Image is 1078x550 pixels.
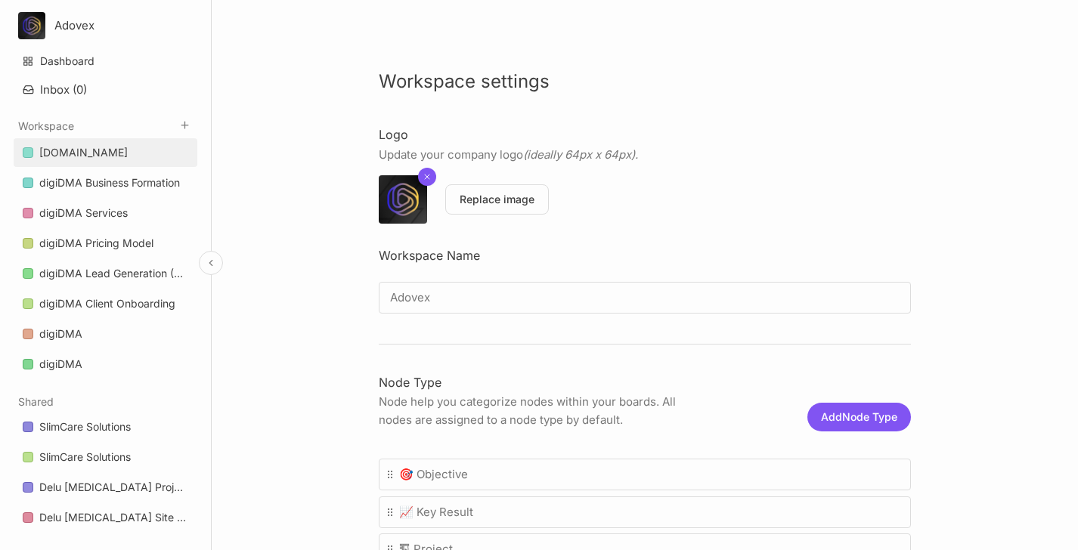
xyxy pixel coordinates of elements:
i: 🎯 [399,465,417,484]
div: [DOMAIN_NAME] [14,138,197,168]
div: Delu [MEDICAL_DATA] Project Management [39,478,188,496]
em: (ideally 64px x 64px). [523,147,638,162]
button: Adovex [18,12,193,39]
div: digiDMA Pricing Model [14,229,197,258]
div: SlimCare Solutions [14,412,197,442]
a: Dashboard [14,47,197,76]
div: digiDMA Client Onboarding [39,295,175,313]
div: digiDMA Services [39,204,128,222]
a: Delu [MEDICAL_DATA] Project Management [14,473,197,502]
div: digiDMA Lead Generation (Funnel) [39,264,188,283]
h4: Node Type [379,375,911,391]
span: Objective [399,465,468,484]
div: digiDMA Lead Generation (Funnel) [14,259,197,289]
a: [DOMAIN_NAME] [14,138,197,167]
a: SlimCare Solutions [14,443,197,471]
a: digiDMA [14,350,197,379]
div: [DOMAIN_NAME] [39,144,128,162]
button: Workspace [18,119,74,132]
button: Inbox (0) [14,76,197,103]
div: Delu [MEDICAL_DATA] Project Management [14,473,197,502]
div: digiDMA [39,325,82,343]
a: digiDMA Lead Generation (Funnel) [14,259,197,288]
a: digiDMA Services [14,199,197,227]
div: Workspace [14,134,197,385]
input: Enter a name... [379,282,911,314]
div: digiDMA Business Formation [14,168,197,198]
div: Shared [14,408,197,538]
div: 🎯Objective [379,459,911,490]
div: digiDMA [39,355,82,373]
a: SlimCare Solutions [14,412,197,441]
button: Shared [18,395,54,408]
button: AddNode Type [807,403,911,431]
div: digiDMA Business Formation [39,174,180,192]
i: 📈 [399,503,417,521]
div: SlimCare Solutions [39,448,131,466]
div: 📈Key Result [379,496,911,528]
a: digiDMA [14,320,197,348]
div: SlimCare Solutions [39,418,131,436]
a: digiDMA Client Onboarding [14,289,197,318]
div: digiDMA Pricing Model [39,234,153,252]
div: Delu [MEDICAL_DATA] Site Nav [14,503,197,533]
a: Delu [MEDICAL_DATA] Site Nav [14,503,197,532]
button: Replace image [445,184,549,215]
h1: Workspace settings [379,73,911,91]
h4: Workspace Name [379,248,911,264]
p: Update your company logo [379,146,911,164]
h4: Logo [379,127,911,143]
div: digiDMA Client Onboarding [14,289,197,319]
div: Delu [MEDICAL_DATA] Site Nav [39,508,188,527]
p: Node help you categorize nodes within your boards. All nodes are assigned to a node type by default. [379,393,698,429]
span: Key Result [399,503,473,521]
a: digiDMA Business Formation [14,168,197,197]
a: digiDMA Pricing Model [14,229,197,258]
div: Adovex [54,19,169,32]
